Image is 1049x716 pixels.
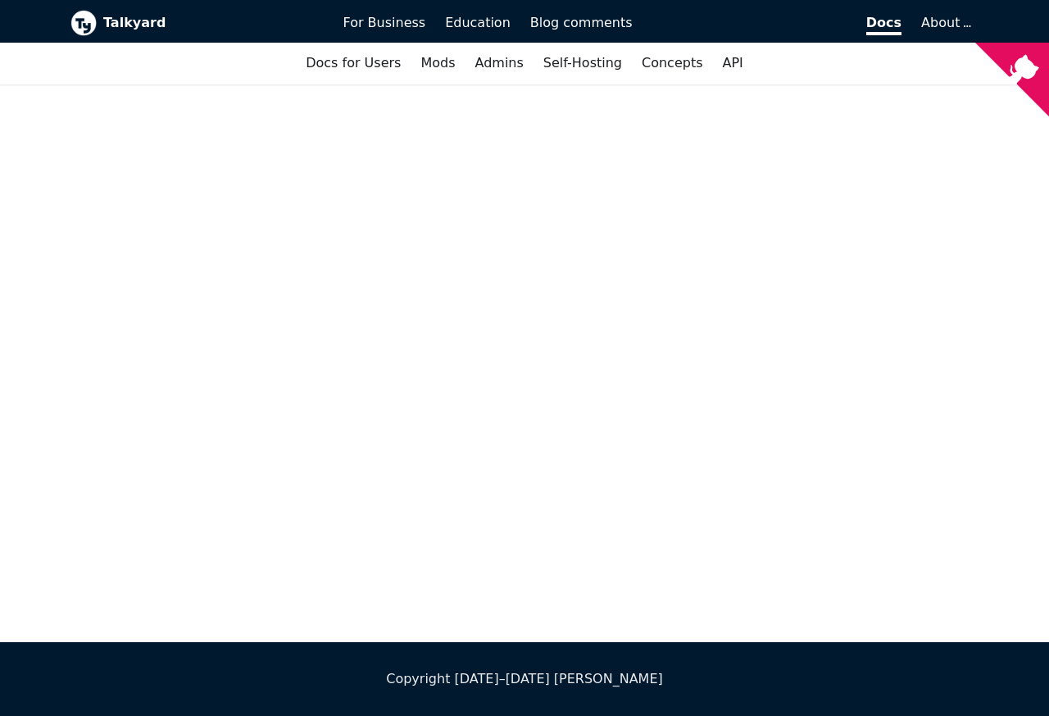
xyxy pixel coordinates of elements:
[70,10,97,36] img: Talkyard logo
[632,49,713,77] a: Concepts
[643,9,912,37] a: Docs
[713,49,753,77] a: API
[70,668,979,690] div: Copyright [DATE]–[DATE] [PERSON_NAME]
[334,9,436,37] a: For Business
[866,15,901,35] span: Docs
[103,12,320,34] b: Talkyard
[530,15,633,30] span: Blog comments
[921,15,969,30] a: About
[534,49,632,77] a: Self-Hosting
[296,49,411,77] a: Docs for Users
[445,15,511,30] span: Education
[520,9,643,37] a: Blog comments
[411,49,465,77] a: Mods
[465,49,534,77] a: Admins
[343,15,426,30] span: For Business
[435,9,520,37] a: Education
[70,10,320,36] a: Talkyard logoTalkyard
